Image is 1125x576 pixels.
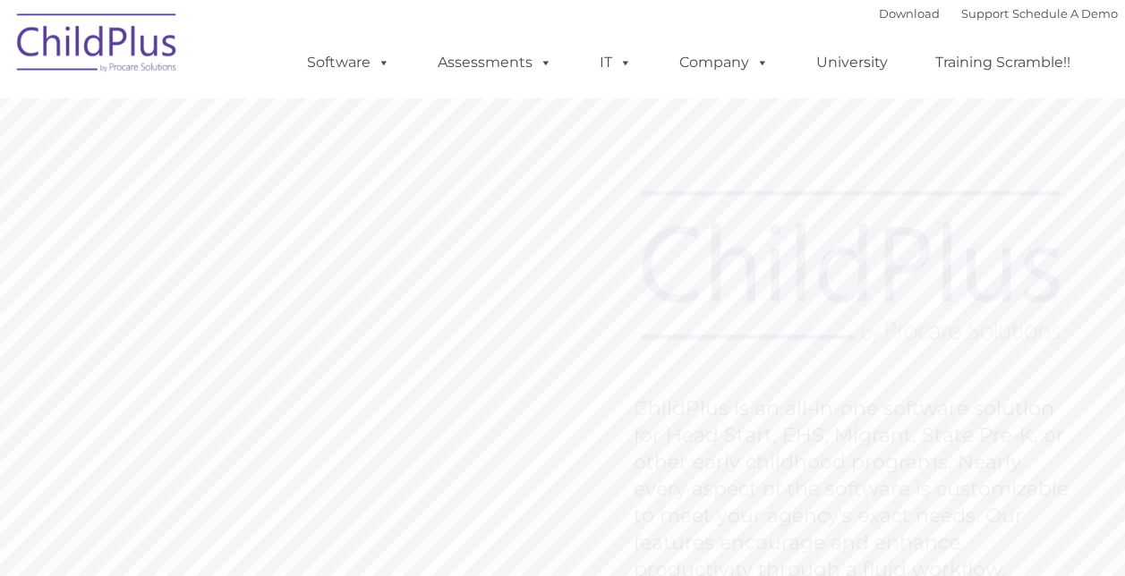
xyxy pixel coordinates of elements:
[8,1,187,90] img: ChildPlus by Procare Solutions
[420,45,570,80] a: Assessments
[289,45,408,80] a: Software
[661,45,787,80] a: Company
[961,6,1009,21] a: Support
[917,45,1088,80] a: Training Scramble!!
[798,45,906,80] a: University
[582,45,650,80] a: IT
[1012,6,1118,21] a: Schedule A Demo
[879,6,1118,21] font: |
[879,6,940,21] a: Download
